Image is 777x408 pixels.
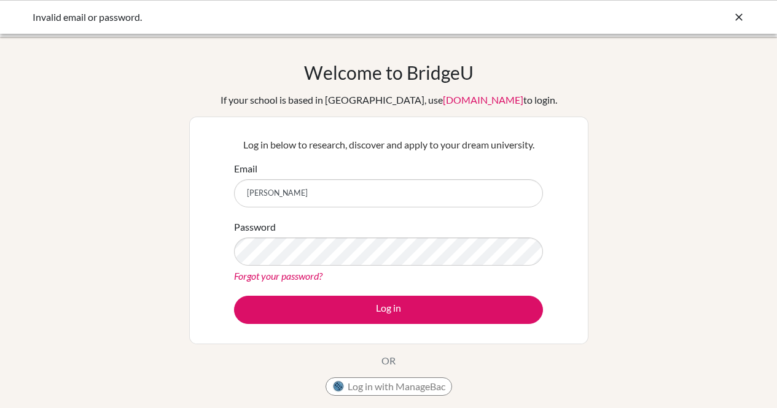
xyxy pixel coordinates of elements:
[443,94,523,106] a: [DOMAIN_NAME]
[33,10,561,25] div: Invalid email or password.
[234,296,543,324] button: Log in
[234,161,257,176] label: Email
[304,61,474,83] h1: Welcome to BridgeU
[234,270,322,282] a: Forgot your password?
[221,93,557,107] div: If your school is based in [GEOGRAPHIC_DATA], use to login.
[381,353,396,368] p: OR
[234,137,543,152] p: Log in below to research, discover and apply to your dream university.
[326,377,452,396] button: Log in with ManageBac
[234,220,276,234] label: Password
